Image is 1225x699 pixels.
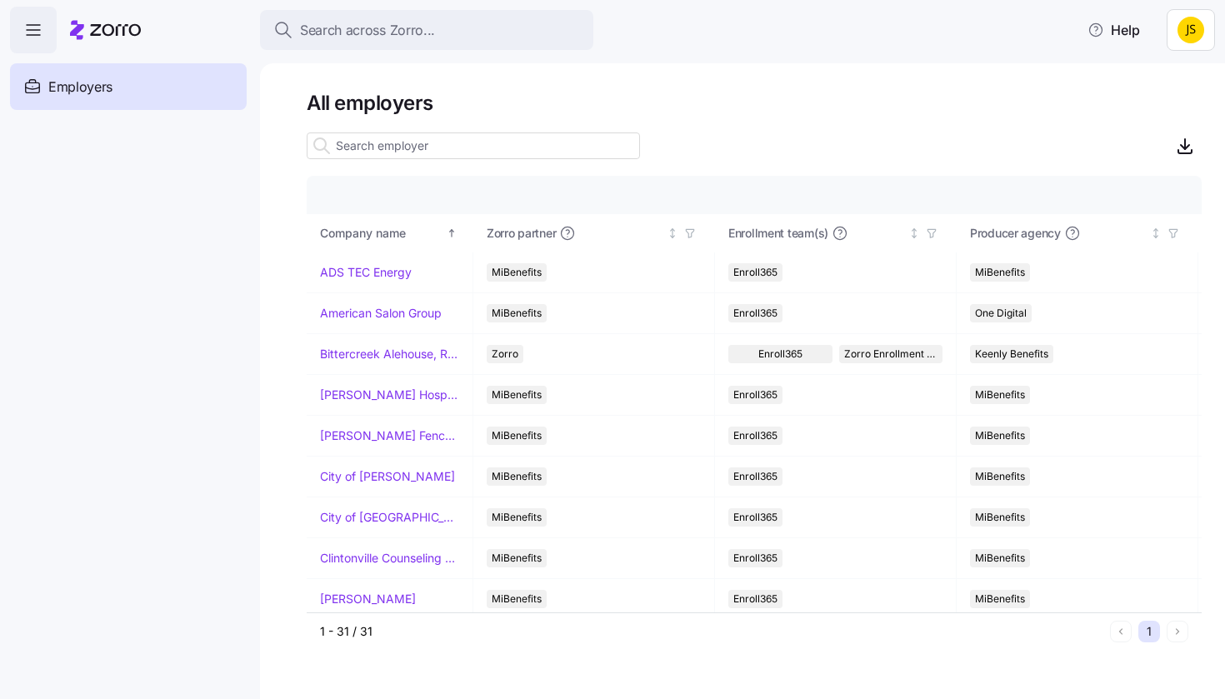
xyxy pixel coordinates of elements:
span: Enroll365 [733,508,777,527]
span: Enroll365 [733,467,777,486]
span: Zorro partner [487,225,556,242]
span: Enroll365 [733,427,777,445]
span: MiBenefits [975,386,1025,404]
span: MiBenefits [492,549,542,567]
a: City of [GEOGRAPHIC_DATA] [320,509,459,526]
a: Employers [10,63,247,110]
span: Help [1087,20,1140,40]
th: Company nameSorted ascending [307,214,473,252]
h1: All employers [307,90,1202,116]
span: MiBenefits [975,508,1025,527]
a: [PERSON_NAME] Hospitality [320,387,459,403]
span: MiBenefits [492,427,542,445]
span: MiBenefits [975,427,1025,445]
span: One Digital [975,304,1027,322]
span: Zorro [492,345,518,363]
a: City of [PERSON_NAME] [320,468,455,485]
span: MiBenefits [975,549,1025,567]
span: MiBenefits [492,590,542,608]
span: Enrollment team(s) [728,225,828,242]
div: Sorted ascending [446,227,457,239]
span: Zorro Enrollment Team [844,345,938,363]
th: Enrollment team(s)Not sorted [715,214,957,252]
a: ADS TEC Energy [320,264,412,281]
a: Bittercreek Alehouse, Red Feather Lounge, Diablo & Sons Saloon [320,346,459,362]
span: Enroll365 [733,549,777,567]
div: Company name [320,224,443,242]
div: 1 - 31 / 31 [320,623,1103,640]
a: [PERSON_NAME] [320,591,416,607]
button: Search across Zorro... [260,10,593,50]
input: Search employer [307,132,640,159]
a: American Salon Group [320,305,442,322]
span: MiBenefits [492,467,542,486]
span: Employers [48,77,112,97]
th: Zorro partnerNot sorted [473,214,715,252]
span: Enroll365 [733,386,777,404]
img: 5b3878e2ed1f9a63891f2057d4203d95 [1177,17,1204,43]
span: MiBenefits [492,508,542,527]
span: Enroll365 [733,263,777,282]
span: MiBenefits [975,467,1025,486]
span: Enroll365 [733,590,777,608]
div: Not sorted [908,227,920,239]
span: Enroll365 [758,345,802,363]
a: [PERSON_NAME] Fence Company [320,427,459,444]
span: Search across Zorro... [300,20,435,41]
button: Next page [1167,621,1188,642]
a: Clintonville Counseling and Wellness [320,550,459,567]
div: Not sorted [1150,227,1162,239]
span: MiBenefits [975,263,1025,282]
button: 1 [1138,621,1160,642]
span: MiBenefits [492,263,542,282]
span: Keenly Benefits [975,345,1048,363]
span: Enroll365 [733,304,777,322]
span: MiBenefits [492,386,542,404]
div: Not sorted [667,227,678,239]
span: MiBenefits [975,590,1025,608]
span: Producer agency [970,225,1061,242]
button: Help [1074,13,1153,47]
button: Previous page [1110,621,1132,642]
span: MiBenefits [492,304,542,322]
th: Producer agencyNot sorted [957,214,1198,252]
